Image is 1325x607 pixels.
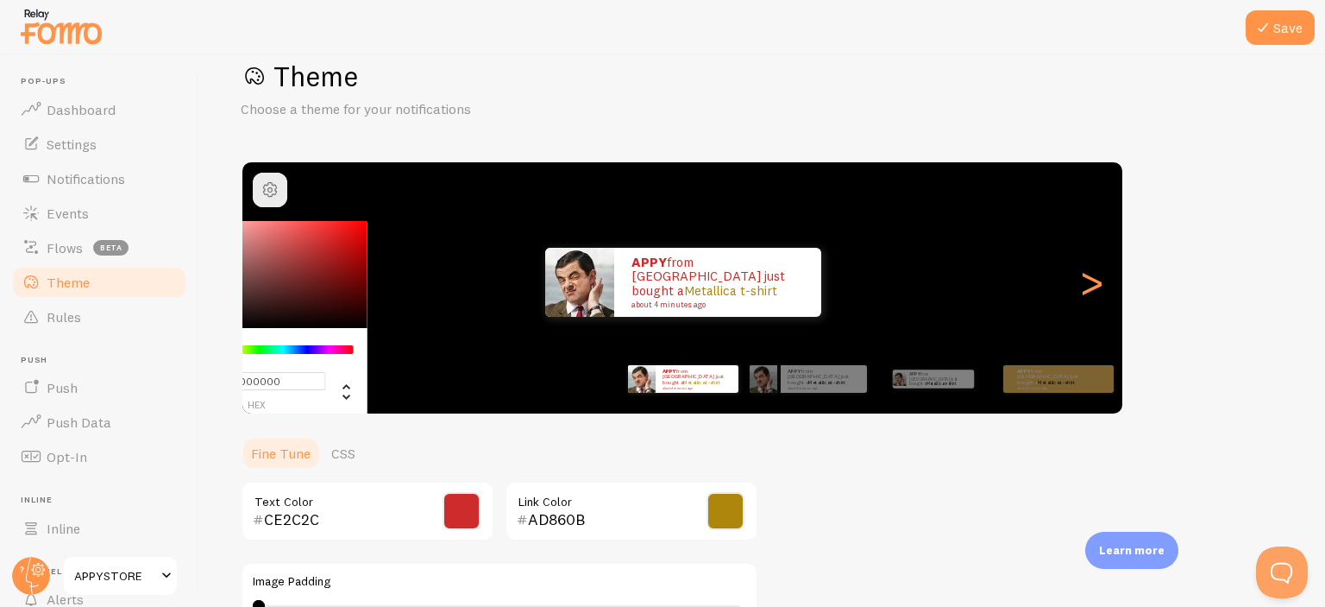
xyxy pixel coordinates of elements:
img: Fomo [545,248,614,317]
a: Flows beta [10,231,188,265]
a: Push Data [10,405,188,439]
div: Learn more [1085,532,1178,569]
strong: APPY [1017,368,1031,375]
img: fomo-relay-logo-orange.svg [18,4,104,48]
p: from [GEOGRAPHIC_DATA] just bought a [631,256,804,309]
span: Inline [47,520,80,537]
img: Fomo [892,372,906,386]
span: APPYSTORE [74,566,156,586]
small: about 4 minutes ago [1017,386,1084,389]
a: APPYSTORE [62,555,179,597]
span: beta [93,240,129,256]
span: Dashboard [47,101,116,118]
h1: Theme [241,59,1284,94]
p: Choose a theme for your notifications [241,99,655,119]
a: Metallica t-shirt [684,282,777,299]
span: Push Data [47,414,111,431]
div: Chrome color picker [173,221,367,420]
a: Dashboard [10,92,188,127]
span: Opt-In [47,448,87,465]
a: Metallica t-shirt [808,379,845,386]
label: Image Padding [253,574,746,590]
a: Metallica t-shirt [683,379,720,386]
img: Fomo [750,365,777,393]
p: from [GEOGRAPHIC_DATA] just bought a [662,368,732,389]
div: Change another color definition [326,371,354,411]
p: from [GEOGRAPHIC_DATA] just bought a [788,368,860,389]
p: from [GEOGRAPHIC_DATA] just bought a [909,370,967,389]
a: Push [10,370,188,405]
span: Pop-ups [21,76,188,87]
strong: APPY [662,368,676,375]
strong: APPY [909,371,920,376]
span: Push [21,355,188,366]
span: Push [47,379,78,396]
h2: Classic [242,173,1122,199]
a: Opt-In [10,439,188,474]
a: Metallica t-shirt [926,381,956,386]
span: hex [187,401,326,410]
strong: APPY [788,368,801,375]
span: Inline [21,495,188,506]
iframe: Help Scout Beacon - Open [1256,547,1308,598]
span: Events [47,205,89,222]
span: Flows [47,239,83,256]
a: Fine Tune [241,436,321,471]
img: Fomo [628,365,656,393]
a: Inline [10,511,188,546]
a: Rules [10,300,188,334]
small: about 4 minutes ago [631,300,799,309]
span: Theme [47,274,90,291]
span: Notifications [47,170,125,187]
small: about 4 minutes ago [788,386,858,389]
a: CSS [321,436,366,471]
span: Rules [47,308,81,326]
a: Settings [10,127,188,161]
a: Metallica t-shirt [1038,379,1075,386]
a: Theme [10,265,188,300]
small: about 4 minutes ago [662,386,730,389]
a: Notifications [10,161,188,196]
div: Next slide [1081,220,1102,345]
span: Settings [47,136,97,153]
p: Learn more [1099,542,1165,559]
strong: APPY [631,254,667,270]
p: from [GEOGRAPHIC_DATA] just bought a [1017,368,1086,389]
a: Events [10,196,188,231]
